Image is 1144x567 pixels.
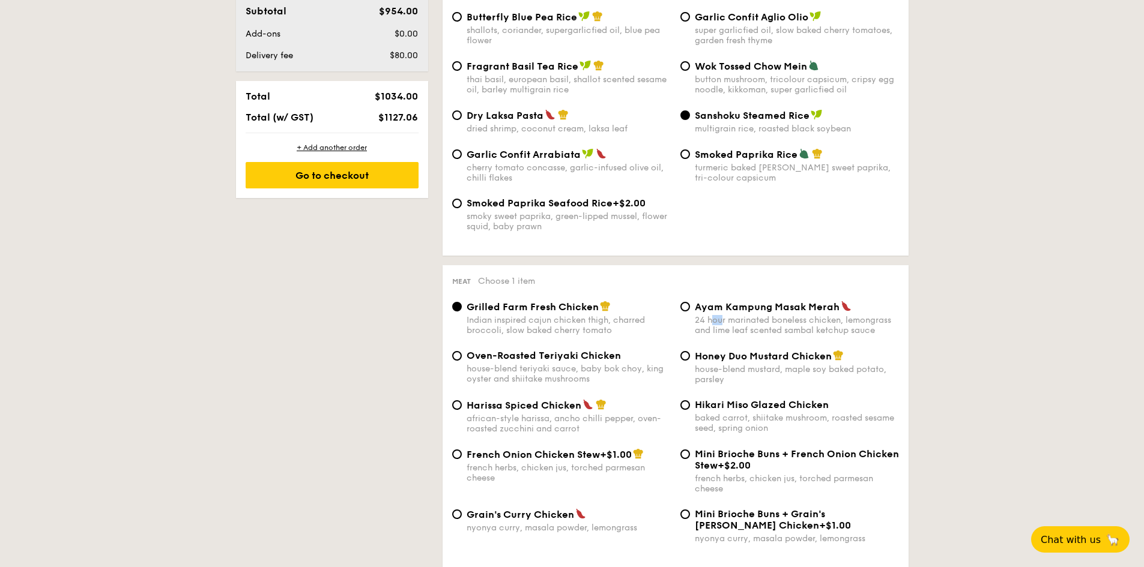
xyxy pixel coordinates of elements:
[596,148,607,159] img: icon-spicy.37a8142b.svg
[452,302,462,311] input: Grilled Farm Fresh ChickenIndian inspired cajun chicken thigh, charred broccoli, slow baked cherr...
[246,112,313,123] span: Total (w/ GST)
[467,449,600,460] span: French Onion Chicken Stew
[467,315,671,335] div: Indian inspired cajun chicken thigh, charred broccoli, slow baked cherry tomato
[467,74,671,95] div: thai basil, european basil, shallot scented sesame oil, barley multigrain rice
[695,110,810,121] span: Sanshoku Steamed Rice
[452,277,471,286] span: Meat
[810,11,822,22] img: icon-vegan.f8ff3823.svg
[467,413,671,434] div: african-style harissa, ancho chilli pepper, oven-roasted zucchini and carrot
[1041,534,1101,545] span: Chat with us
[378,112,418,123] span: $1127.06
[819,520,851,531] span: +$1.00
[467,110,543,121] span: Dry Laksa Pasta
[452,199,462,208] input: Smoked Paprika Seafood Rice+$2.00smoky sweet paprika, green-lipped mussel, flower squid, baby prawn
[680,302,690,311] input: Ayam Kampung Masak Merah24 hour marinated boneless chicken, lemongrass and lime leaf scented samb...
[467,211,671,232] div: smoky sweet paprika, green-lipped mussel, flower squid, baby prawn
[593,60,604,71] img: icon-chef-hat.a58ddaea.svg
[695,413,899,433] div: baked carrot, shiitake mushroom, roasted sesame seed, spring onion
[718,460,751,471] span: +$2.00
[695,508,825,531] span: Mini Brioche Buns + Grain's [PERSON_NAME] Chicken
[695,364,899,385] div: house-blend mustard, maple soy baked potato, parsley
[695,11,808,23] span: Garlic Confit Aglio Olio
[467,197,613,209] span: Smoked Paprika Seafood Rice
[680,12,690,22] input: Garlic Confit Aglio Oliosuper garlicfied oil, slow baked cherry tomatoes, garden fresh thyme
[680,149,690,159] input: Smoked Paprika Riceturmeric baked [PERSON_NAME] sweet paprika, tri-colour capsicum
[246,50,293,61] span: Delivery fee
[452,400,462,410] input: Harissa Spiced Chickenafrican-style harissa, ancho chilli pepper, oven-roasted zucchini and carrot
[695,124,899,134] div: multigrain rice, roasted black soybean
[680,509,690,519] input: Mini Brioche Buns + Grain's [PERSON_NAME] Chicken+$1.00nyonya curry, masala powder, lemongrass
[467,11,577,23] span: Butterfly Blue Pea Rice
[467,61,578,72] span: Fragrant Basil Tea Rice
[467,364,671,384] div: house-blend teriyaki sauce, baby bok choy, king oyster and shiitake mushrooms
[695,533,899,544] div: nyonya curry, masala powder, lemongrass
[680,449,690,459] input: Mini Brioche Buns + French Onion Chicken Stew+$2.00french herbs, chicken jus, torched parmesan ch...
[808,60,819,71] img: icon-vegetarian.fe4039eb.svg
[575,508,586,519] img: icon-spicy.37a8142b.svg
[246,29,280,39] span: Add-ons
[246,162,419,188] div: Go to checkout
[580,60,592,71] img: icon-vegan.f8ff3823.svg
[695,448,899,471] span: Mini Brioche Buns + French Onion Chicken Stew
[452,12,462,22] input: Butterfly Blue Pea Riceshallots, coriander, supergarlicfied oil, blue pea flower
[379,5,418,17] span: $954.00
[799,148,810,159] img: icon-vegetarian.fe4039eb.svg
[478,276,535,286] span: Choose 1 item
[545,109,555,120] img: icon-spicy.37a8142b.svg
[246,143,419,152] div: + Add another order
[695,74,899,95] div: button mushroom, tricolour capsicum, cripsy egg noodle, kikkoman, super garlicfied oil
[467,350,621,361] span: Oven-Roasted Teriyaki Chicken
[841,301,852,311] img: icon-spicy.37a8142b.svg
[452,61,462,71] input: Fragrant Basil Tea Ricethai basil, european basil, shallot scented sesame oil, barley multigrain ...
[467,124,671,134] div: dried shrimp, coconut cream, laksa leaf
[680,61,690,71] input: Wok Tossed Chow Meinbutton mushroom, tricolour capsicum, cripsy egg noodle, kikkoman, super garli...
[246,5,286,17] span: Subtotal
[246,91,270,102] span: Total
[583,399,593,410] img: icon-spicy.37a8142b.svg
[467,301,599,313] span: Grilled Farm Fresh Chicken
[1031,526,1130,553] button: Chat with us🦙
[452,449,462,459] input: French Onion Chicken Stew+$1.00french herbs, chicken jus, torched parmesan cheese
[833,350,844,361] img: icon-chef-hat.a58ddaea.svg
[596,399,607,410] img: icon-chef-hat.a58ddaea.svg
[467,163,671,183] div: cherry tomato concasse, garlic-infused olive oil, chilli flakes
[452,509,462,519] input: Grain's Curry Chickennyonya curry, masala powder, lemongrass
[375,91,418,102] span: $1034.00
[452,149,462,159] input: Garlic Confit Arrabiatacherry tomato concasse, garlic-infused olive oil, chilli flakes
[582,148,594,159] img: icon-vegan.f8ff3823.svg
[633,448,644,459] img: icon-chef-hat.a58ddaea.svg
[695,315,899,335] div: 24 hour marinated boneless chicken, lemongrass and lime leaf scented sambal ketchup sauce
[1106,533,1120,547] span: 🦙
[452,110,462,120] input: Dry Laksa Pastadried shrimp, coconut cream, laksa leaf
[680,400,690,410] input: Hikari Miso Glazed Chickenbaked carrot, shiitake mushroom, roasted sesame seed, spring onion
[467,25,671,46] div: shallots, coriander, supergarlicfied oil, blue pea flower
[695,350,832,362] span: Honey Duo Mustard Chicken
[467,400,581,411] span: Harissa Spiced Chicken
[680,110,690,120] input: Sanshoku Steamed Ricemultigrain rice, roasted black soybean
[811,109,823,120] img: icon-vegan.f8ff3823.svg
[592,11,603,22] img: icon-chef-hat.a58ddaea.svg
[695,61,807,72] span: Wok Tossed Chow Mein
[452,351,462,361] input: Oven-Roasted Teriyaki Chickenhouse-blend teriyaki sauce, baby bok choy, king oyster and shiitake ...
[613,197,646,209] span: +$2.00
[600,449,632,460] span: +$1.00
[695,399,829,410] span: Hikari Miso Glazed Chicken
[395,29,418,39] span: $0.00
[695,25,899,46] div: super garlicfied oil, slow baked cherry tomatoes, garden fresh thyme
[695,163,899,183] div: turmeric baked [PERSON_NAME] sweet paprika, tri-colour capsicum
[695,301,840,313] span: Ayam Kampung Masak Merah
[578,11,590,22] img: icon-vegan.f8ff3823.svg
[390,50,418,61] span: $80.00
[600,301,611,311] img: icon-chef-hat.a58ddaea.svg
[467,149,581,160] span: Garlic Confit Arrabiata
[558,109,569,120] img: icon-chef-hat.a58ddaea.svg
[680,351,690,361] input: Honey Duo Mustard Chickenhouse-blend mustard, maple soy baked potato, parsley
[467,509,574,520] span: Grain's Curry Chicken
[812,148,823,159] img: icon-chef-hat.a58ddaea.svg
[695,149,797,160] span: Smoked Paprika Rice
[467,523,671,533] div: nyonya curry, masala powder, lemongrass
[695,473,899,494] div: french herbs, chicken jus, torched parmesan cheese
[467,463,671,483] div: french herbs, chicken jus, torched parmesan cheese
